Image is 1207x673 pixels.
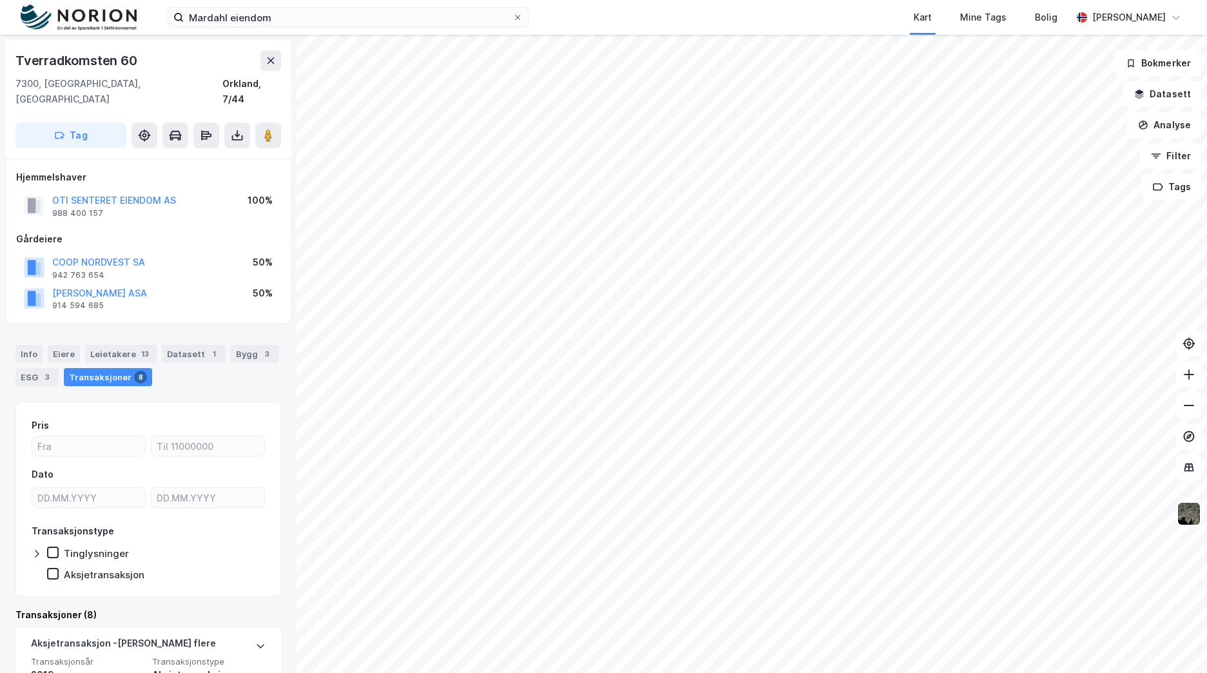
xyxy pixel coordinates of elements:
[152,488,264,507] input: DD.MM.YYYY
[1143,611,1207,673] div: Kontrollprogram for chat
[1140,143,1202,169] button: Filter
[184,8,513,27] input: Søk på adresse, matrikkel, gårdeiere, leietakere eller personer
[1142,174,1202,200] button: Tags
[15,122,126,148] button: Tag
[260,347,273,360] div: 3
[32,436,145,456] input: Fra
[222,76,281,107] div: Orkland, 7/44
[15,607,281,623] div: Transaksjoner (8)
[1127,112,1202,138] button: Analyse
[1143,611,1207,673] iframe: Chat Widget
[21,5,137,31] img: norion-logo.80e7a08dc31c2e691866.png
[64,368,152,386] div: Transaksjoner
[41,371,54,384] div: 3
[914,10,932,25] div: Kart
[32,467,54,482] div: Dato
[208,347,221,360] div: 1
[85,345,157,363] div: Leietakere
[16,231,280,247] div: Gårdeiere
[64,547,129,560] div: Tinglysninger
[32,418,49,433] div: Pris
[48,345,80,363] div: Eiere
[15,345,43,363] div: Info
[52,300,104,311] div: 914 594 685
[31,636,216,656] div: Aksjetransaksjon - [PERSON_NAME] flere
[52,270,104,280] div: 942 763 654
[152,436,264,456] input: Til 11000000
[162,345,226,363] div: Datasett
[253,255,273,270] div: 50%
[32,488,145,507] input: DD.MM.YYYY
[1092,10,1166,25] div: [PERSON_NAME]
[1035,10,1057,25] div: Bolig
[15,76,222,107] div: 7300, [GEOGRAPHIC_DATA], [GEOGRAPHIC_DATA]
[64,569,144,581] div: Aksjetransaksjon
[231,345,279,363] div: Bygg
[134,371,147,384] div: 8
[248,193,273,208] div: 100%
[1115,50,1202,76] button: Bokmerker
[1123,81,1202,107] button: Datasett
[139,347,152,360] div: 13
[960,10,1006,25] div: Mine Tags
[253,286,273,301] div: 50%
[152,656,266,667] span: Transaksjonstype
[52,208,103,219] div: 988 400 157
[15,368,59,386] div: ESG
[31,656,144,667] span: Transaksjonsår
[15,50,140,71] div: Tverradkomsten 60
[1177,502,1201,526] img: 9k=
[16,170,280,185] div: Hjemmelshaver
[32,523,114,539] div: Transaksjonstype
